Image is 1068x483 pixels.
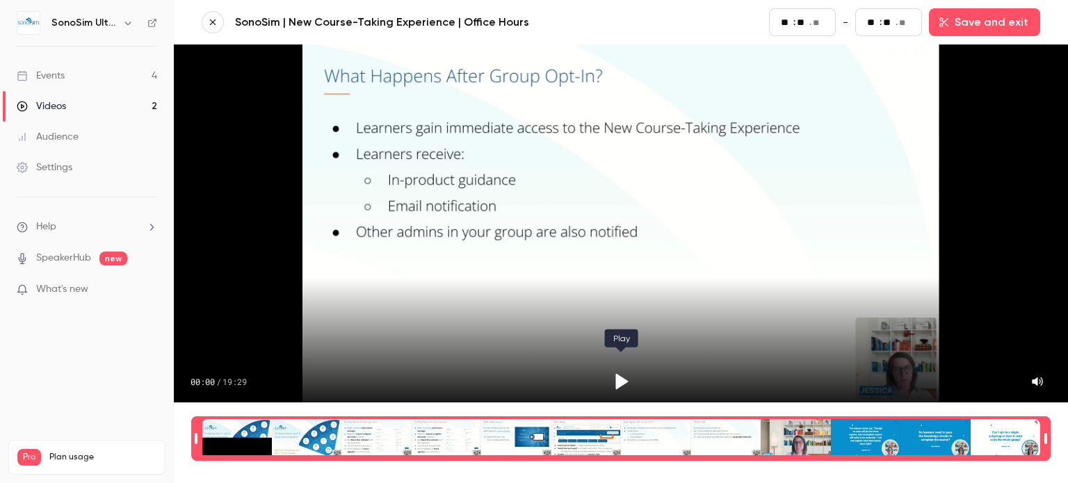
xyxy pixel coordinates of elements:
[17,69,65,83] div: Events
[222,376,247,387] span: 19:29
[17,161,72,174] div: Settings
[809,15,811,30] span: .
[99,252,127,265] span: new
[813,15,824,31] input: milliseconds
[191,376,215,387] span: 00:00
[17,12,40,34] img: SonoSim Ultrasound Training
[1023,368,1051,395] button: Mute
[1041,418,1051,459] div: Time range seconds end time
[896,15,898,30] span: .
[880,15,882,30] span: :
[17,99,66,113] div: Videos
[191,376,247,387] div: 00:00
[51,16,117,30] h6: SonoSim Ultrasound Training
[36,282,88,297] span: What's new
[216,376,221,387] span: /
[843,14,848,31] span: -
[855,8,922,36] fieldset: 19:29.97
[769,8,836,36] fieldset: 00:00.00
[604,365,638,398] button: Play
[867,15,878,30] input: minutes
[36,220,56,234] span: Help
[17,130,79,144] div: Audience
[929,8,1040,36] button: Save and exit
[899,15,910,31] input: milliseconds
[17,449,41,466] span: Pro
[49,452,156,463] span: Plan usage
[235,14,569,31] a: SonoSim | New Course-Taking Experience | Office Hours
[793,15,795,30] span: :
[17,220,157,234] li: help-dropdown-opener
[202,419,1040,458] div: Time range selector
[191,418,201,459] div: Time range seconds start time
[174,44,1068,402] section: Video player
[797,15,808,30] input: seconds
[781,15,792,30] input: minutes
[36,251,91,265] a: SpeakerHub
[883,15,894,30] input: seconds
